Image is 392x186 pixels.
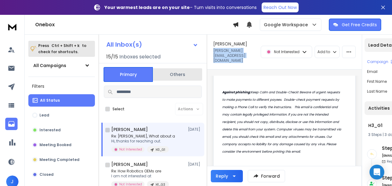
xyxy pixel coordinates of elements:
p: [DATE] [188,162,202,167]
p: Not Interested [274,49,300,54]
div: Open Intercom Messenger [370,165,384,180]
div: Reply [216,173,228,179]
button: All Status [28,94,95,107]
button: Get Free Credits [329,19,381,31]
p: Re: How Robotics OEMs are [111,169,169,174]
button: Reply [211,170,243,182]
a: Reach Out Now [262,2,299,12]
p: Get Free Credits [342,22,377,28]
p: [PERSON_NAME][EMAIL_ADDRESS][DOMAIN_NAME] [213,48,257,63]
button: Meeting Booked [28,139,95,151]
p: Last Name [367,89,387,94]
p: Add to [317,49,330,54]
p: First Name [367,79,387,84]
button: All Inbox(s) [101,38,203,51]
p: – Turn visits into conversations [104,4,257,11]
span: 15 / 15 [106,53,118,61]
h1: Onebox [35,21,233,28]
h1: All Campaigns [33,62,66,69]
p: Email [367,69,378,74]
p: Campaign [367,59,388,64]
span: Ctrl + Shift + k [51,42,80,49]
p: Meeting Booked [39,142,71,147]
p: Meeting Completed [39,157,80,162]
button: Forward [248,170,285,182]
p: Closed [39,172,54,177]
button: Meeting Completed [28,154,95,166]
span: 3 Steps [368,132,382,137]
p: Interested [39,128,61,133]
h1: [PERSON_NAME] [111,161,148,167]
h1: [PERSON_NAME] [111,126,148,133]
h3: Inboxes selected [119,53,161,61]
strong: Your warmest leads are on your site [104,4,190,11]
b: Against phishing: [222,90,251,95]
p: Reach Out Now [263,4,297,11]
button: Closed [28,168,95,181]
button: Others [153,68,202,81]
p: Google Workspace [264,22,310,28]
h1: [PERSON_NAME] [213,41,247,47]
p: Not Interested [119,147,142,152]
p: Lead [39,113,49,118]
button: All Campaigns [28,59,95,72]
img: logo [6,21,18,32]
p: Press to check for shortcuts. [38,43,86,55]
p: I am not interested at [111,174,169,179]
label: Select [112,107,125,112]
h1: All Inbox(s) [106,41,142,48]
h3: Filters [28,82,95,91]
p: All Status [40,98,60,103]
button: Interested [28,124,95,136]
button: Lead [28,109,95,121]
p: Re: [PERSON_NAME], What about a [111,134,175,139]
p: Hi, thanks for reaching out. [111,139,175,144]
p: H3_G1 [156,147,165,152]
button: Primary [104,67,153,82]
font: Keep Calm and Double-Check! Beware of urgent requests to make payments to different payees. Doubl... [222,90,342,154]
p: [DATE] [188,127,202,132]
